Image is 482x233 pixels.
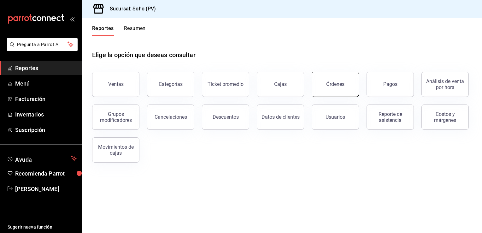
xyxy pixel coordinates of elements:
[92,105,139,130] button: Grupos modificadores
[92,25,114,36] button: Reportes
[155,114,187,120] div: Cancelaciones
[426,111,465,123] div: Costos y márgenes
[15,126,77,134] span: Suscripción
[8,224,77,230] span: Sugerir nueva función
[312,105,359,130] button: Usuarios
[96,144,135,156] div: Movimientos de cajas
[421,105,469,130] button: Costos y márgenes
[69,16,74,21] button: open_drawer_menu
[371,111,410,123] div: Reporte de asistencia
[202,105,249,130] button: Descuentos
[367,105,414,130] button: Reporte de asistencia
[367,72,414,97] button: Pagos
[92,72,139,97] button: Ventas
[326,114,345,120] div: Usuarios
[96,111,135,123] div: Grupos modificadores
[421,72,469,97] button: Análisis de venta por hora
[257,105,304,130] button: Datos de clientes
[15,185,77,193] span: [PERSON_NAME]
[312,72,359,97] button: Órdenes
[159,81,183,87] div: Categorías
[15,169,77,178] span: Recomienda Parrot
[124,25,146,36] button: Resumen
[4,46,78,52] a: Pregunta a Parrot AI
[262,114,300,120] div: Datos de clientes
[17,41,68,48] span: Pregunta a Parrot AI
[326,81,344,87] div: Órdenes
[383,81,397,87] div: Pagos
[15,155,68,162] span: Ayuda
[15,64,77,72] span: Reportes
[147,105,194,130] button: Cancelaciones
[202,72,249,97] button: Ticket promedio
[15,79,77,88] span: Menú
[213,114,239,120] div: Descuentos
[208,81,244,87] div: Ticket promedio
[274,81,287,88] div: Cajas
[108,81,124,87] div: Ventas
[7,38,78,51] button: Pregunta a Parrot AI
[92,50,196,60] h1: Elige la opción que deseas consultar
[257,72,304,97] a: Cajas
[105,5,156,13] h3: Sucursal: Soho (PV)
[92,137,139,163] button: Movimientos de cajas
[15,95,77,103] span: Facturación
[147,72,194,97] button: Categorías
[15,110,77,119] span: Inventarios
[92,25,146,36] div: navigation tabs
[426,78,465,90] div: Análisis de venta por hora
